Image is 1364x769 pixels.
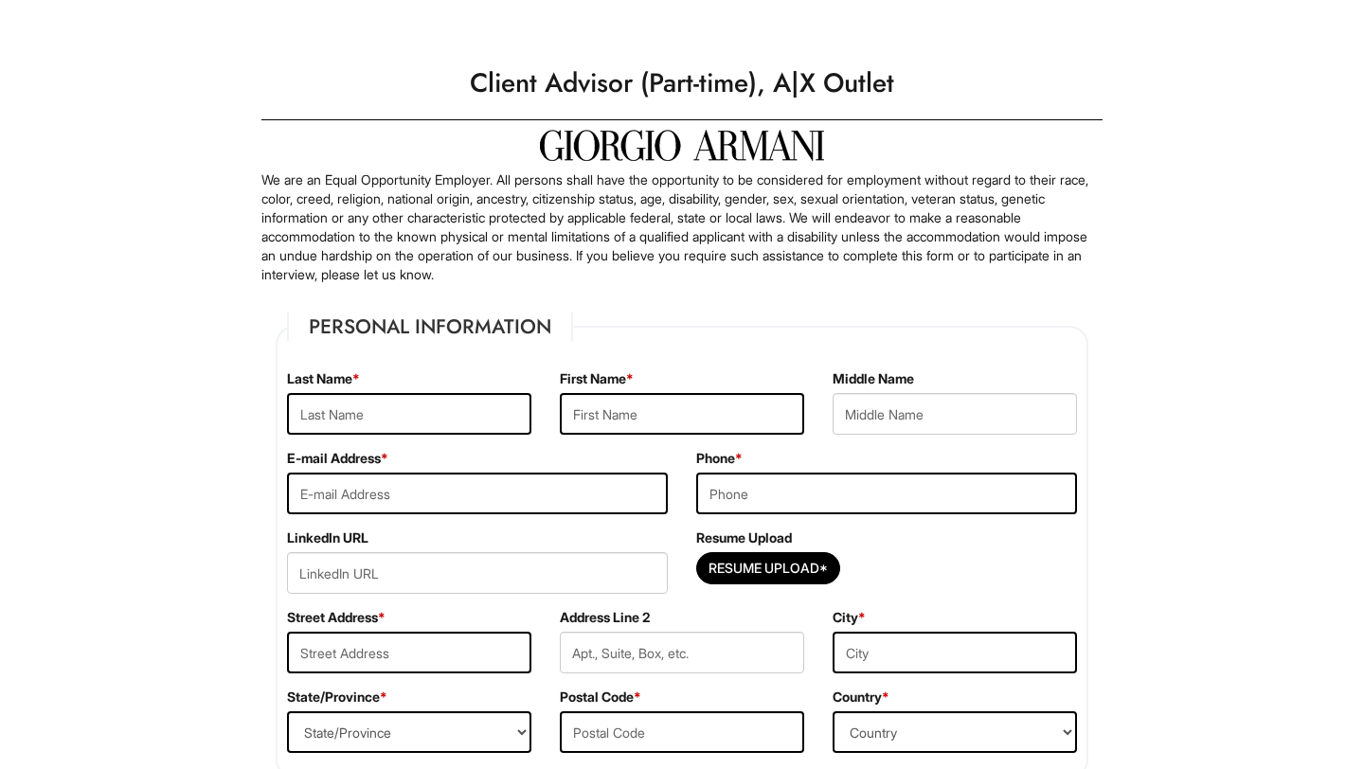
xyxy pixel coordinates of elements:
select: State/Province [287,711,531,753]
label: First Name [560,369,634,388]
input: City [833,632,1077,673]
input: Postal Code [560,711,804,753]
label: E-mail Address [287,449,388,468]
input: LinkedIn URL [287,552,668,594]
label: Address Line 2 [560,608,650,627]
label: Country [833,688,889,706]
label: State/Province [287,688,387,706]
legend: Personal Information [287,313,573,341]
label: Phone [696,449,743,468]
label: Street Address [287,608,386,627]
input: Last Name [287,393,531,435]
label: Postal Code [560,688,641,706]
input: Phone [696,473,1077,514]
input: Middle Name [833,393,1077,435]
input: Street Address [287,632,531,673]
img: Giorgio Armani [540,130,824,161]
input: Apt., Suite, Box, etc. [560,632,804,673]
h1: Client Advisor (Part-time), A|X Outlet [252,57,1112,110]
label: Middle Name [833,369,914,388]
select: Country [833,711,1077,753]
button: Resume Upload*Resume Upload* [696,552,840,584]
label: LinkedIn URL [287,528,368,547]
input: First Name [560,393,804,435]
label: Resume Upload [696,528,792,547]
input: E-mail Address [287,473,668,514]
p: We are an Equal Opportunity Employer. All persons shall have the opportunity to be considered for... [261,170,1103,284]
label: Last Name [287,369,360,388]
label: City [833,608,866,627]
